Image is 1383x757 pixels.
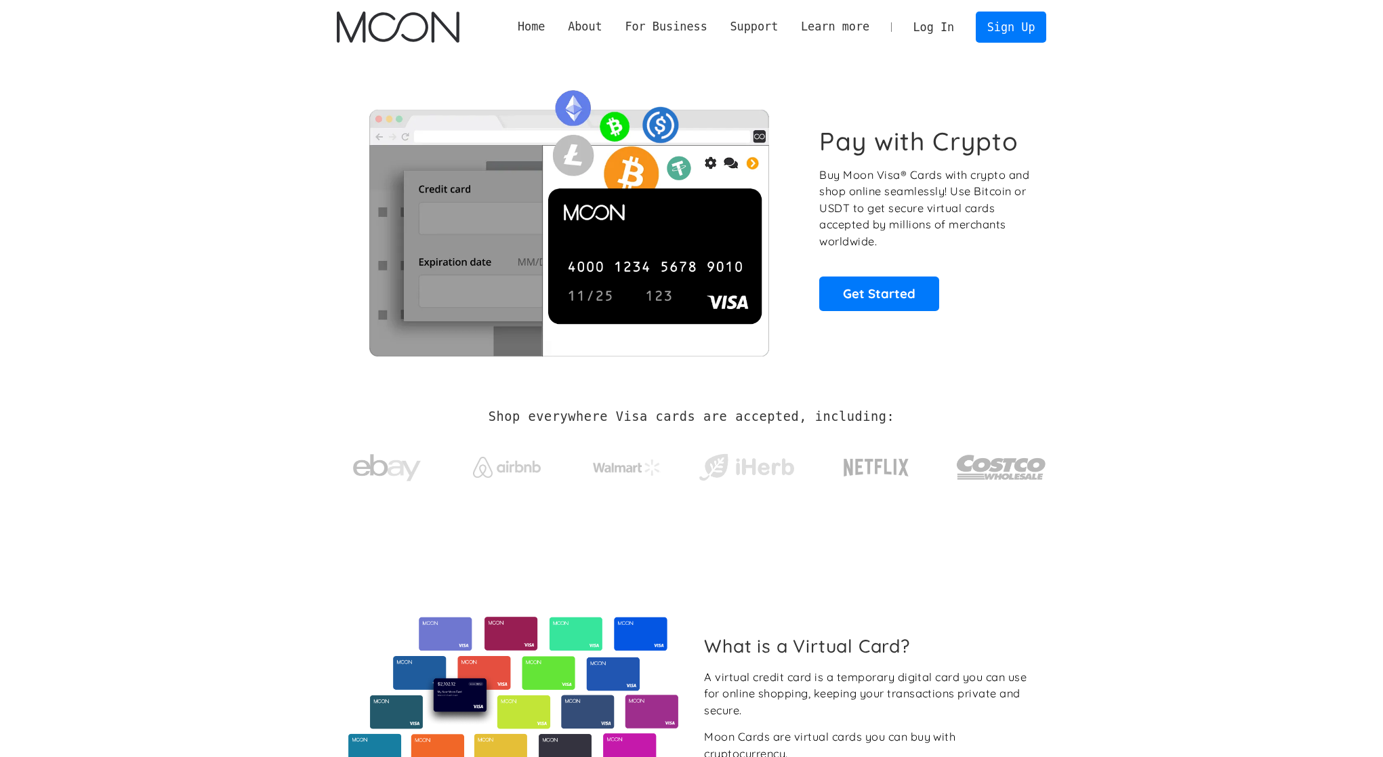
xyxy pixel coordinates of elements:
[614,18,719,35] div: For Business
[473,457,541,478] img: Airbnb
[337,433,438,496] a: ebay
[719,18,789,35] div: Support
[337,81,801,356] img: Moon Cards let you spend your crypto anywhere Visa is accepted.
[704,635,1035,657] h2: What is a Virtual Card?
[902,12,966,42] a: Log In
[704,669,1035,719] div: A virtual credit card is a temporary digital card you can use for online shopping, keeping your t...
[816,437,937,491] a: Netflix
[819,126,1018,157] h1: Pay with Crypto
[576,446,677,483] a: Walmart
[337,12,459,43] a: home
[789,18,881,35] div: Learn more
[353,447,421,489] img: ebay
[956,442,1047,493] img: Costco
[976,12,1046,42] a: Sign Up
[819,167,1031,250] p: Buy Moon Visa® Cards with crypto and shop online seamlessly! Use Bitcoin or USDT to get secure vi...
[456,443,557,485] a: Airbnb
[819,277,939,310] a: Get Started
[625,18,707,35] div: For Business
[696,450,797,485] img: iHerb
[801,18,869,35] div: Learn more
[337,12,459,43] img: Moon Logo
[556,18,613,35] div: About
[489,409,894,424] h2: Shop everywhere Visa cards are accepted, including:
[956,428,1047,499] a: Costco
[593,459,661,476] img: Walmart
[696,436,797,492] a: iHerb
[568,18,602,35] div: About
[730,18,778,35] div: Support
[506,18,556,35] a: Home
[842,451,910,485] img: Netflix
